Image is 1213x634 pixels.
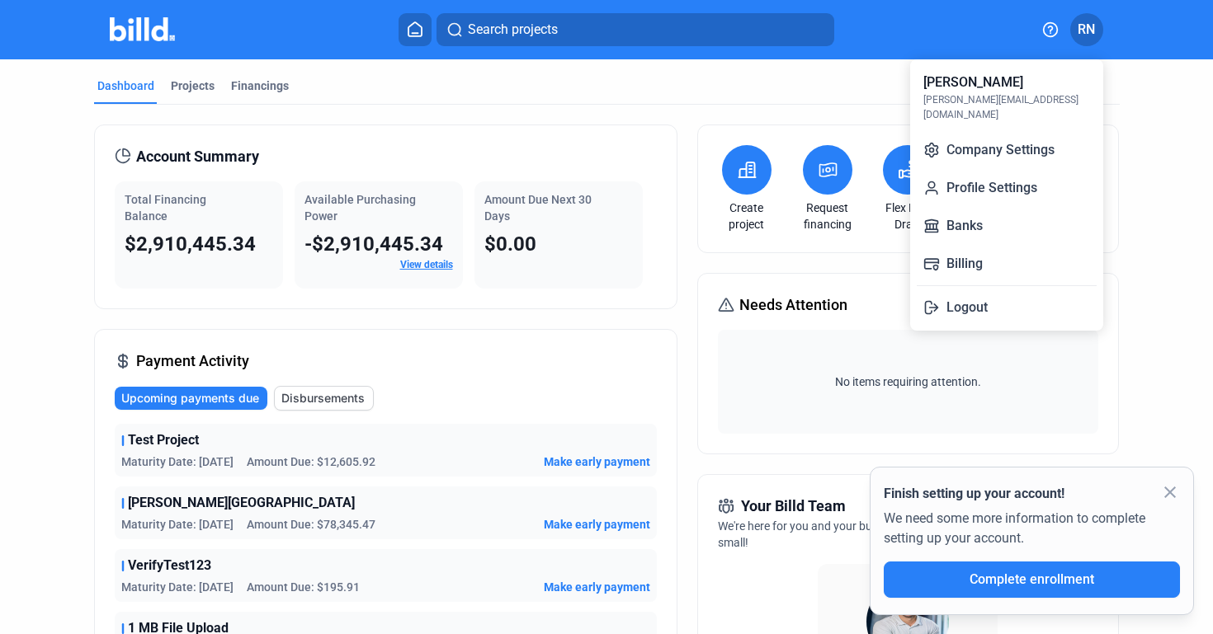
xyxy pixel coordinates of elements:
[923,92,1090,122] div: [PERSON_NAME][EMAIL_ADDRESS][DOMAIN_NAME]
[917,209,1097,242] button: Banks
[917,247,1097,280] button: Billing
[917,291,1097,324] button: Logout
[917,134,1097,167] button: Company Settings
[923,73,1023,92] div: [PERSON_NAME]
[917,171,1097,204] button: Profile Settings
